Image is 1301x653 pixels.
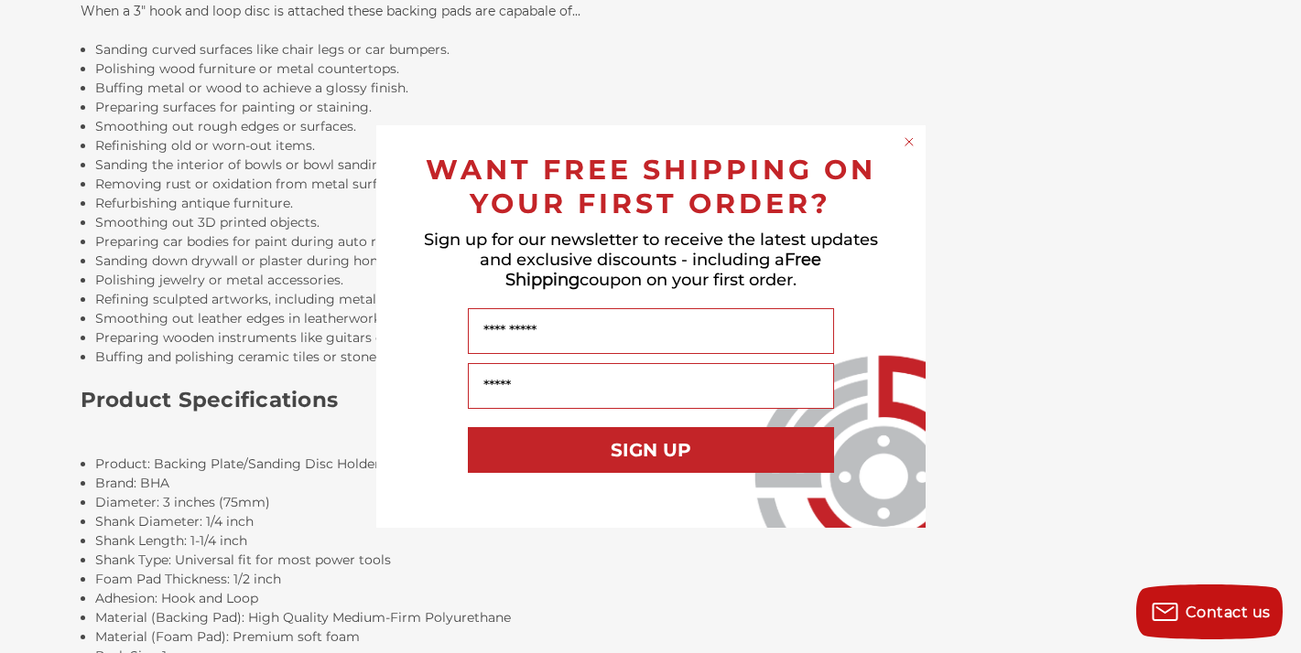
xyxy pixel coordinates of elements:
span: Free Shipping [505,250,822,290]
button: Contact us [1136,584,1283,639]
button: SIGN UP [468,427,834,473]
span: Contact us [1186,604,1271,621]
span: WANT FREE SHIPPING ON YOUR FIRST ORDER? [426,153,876,220]
button: Close dialog [900,133,918,151]
span: Sign up for our newsletter to receive the latest updates and exclusive discounts - including a co... [424,230,878,290]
